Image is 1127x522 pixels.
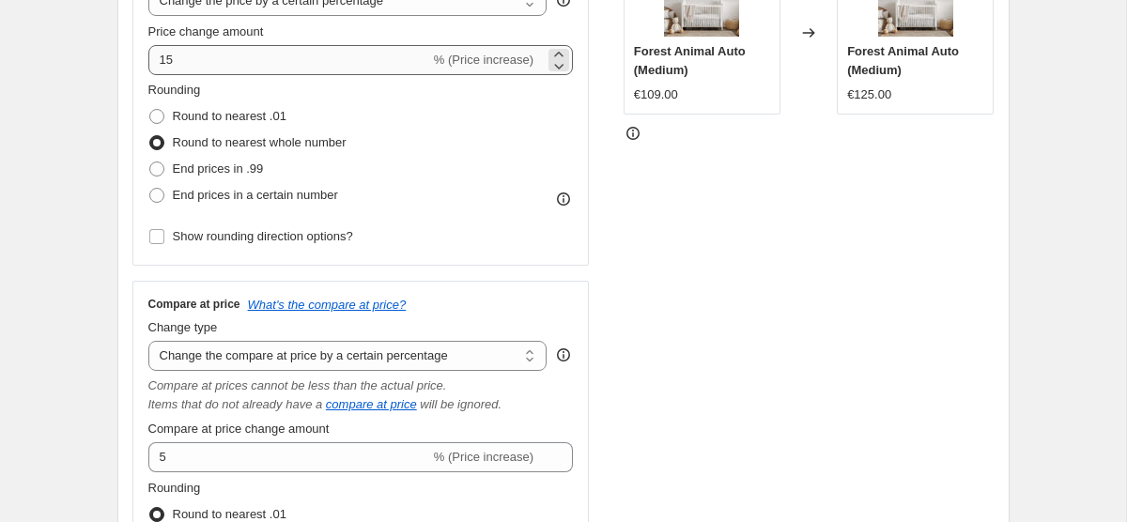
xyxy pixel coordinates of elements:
[148,442,430,472] input: -15
[248,298,407,312] button: What's the compare at price?
[847,44,959,77] span: Forest Animal Auto (Medium)
[173,188,338,202] span: End prices in a certain number
[326,397,417,411] button: compare at price
[173,109,286,123] span: Round to nearest .01
[148,481,201,495] span: Rounding
[148,378,447,392] i: Compare at prices cannot be less than the actual price.
[634,85,678,104] div: €109.00
[148,297,240,312] h3: Compare at price
[420,397,502,411] i: will be ignored.
[173,229,353,243] span: Show rounding direction options?
[148,397,323,411] i: Items that do not already have a
[173,161,264,176] span: End prices in .99
[634,44,746,77] span: Forest Animal Auto (Medium)
[434,450,533,464] span: % (Price increase)
[173,135,347,149] span: Round to nearest whole number
[148,422,330,436] span: Compare at price change amount
[434,53,533,67] span: % (Price increase)
[173,507,286,521] span: Round to nearest .01
[148,45,430,75] input: -15
[148,24,264,38] span: Price change amount
[847,85,891,104] div: €125.00
[148,320,218,334] span: Change type
[148,83,201,97] span: Rounding
[554,345,573,364] div: help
